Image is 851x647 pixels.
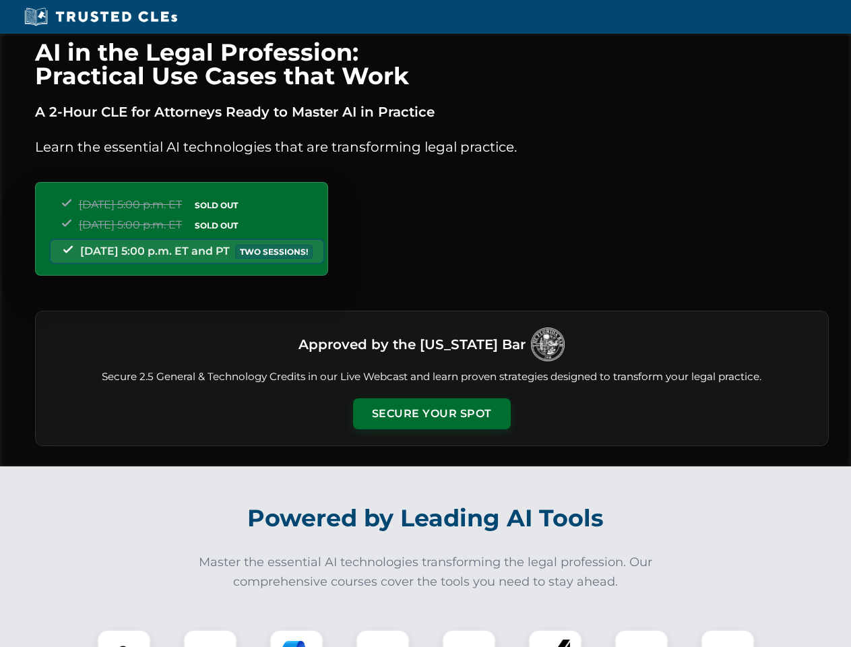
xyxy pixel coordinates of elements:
span: SOLD OUT [190,198,243,212]
h3: Approved by the [US_STATE] Bar [298,332,526,357]
p: Learn the essential AI technologies that are transforming legal practice. [35,136,829,158]
img: Logo [531,328,565,361]
p: Master the essential AI technologies transforming the legal profession. Our comprehensive courses... [190,553,662,592]
span: [DATE] 5:00 p.m. ET [79,198,182,211]
span: [DATE] 5:00 p.m. ET [79,218,182,231]
span: SOLD OUT [190,218,243,233]
h2: Powered by Leading AI Tools [53,495,799,542]
img: Trusted CLEs [20,7,181,27]
h1: AI in the Legal Profession: Practical Use Cases that Work [35,40,829,88]
p: Secure 2.5 General & Technology Credits in our Live Webcast and learn proven strategies designed ... [52,369,812,385]
p: A 2-Hour CLE for Attorneys Ready to Master AI in Practice [35,101,829,123]
button: Secure Your Spot [353,398,511,429]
